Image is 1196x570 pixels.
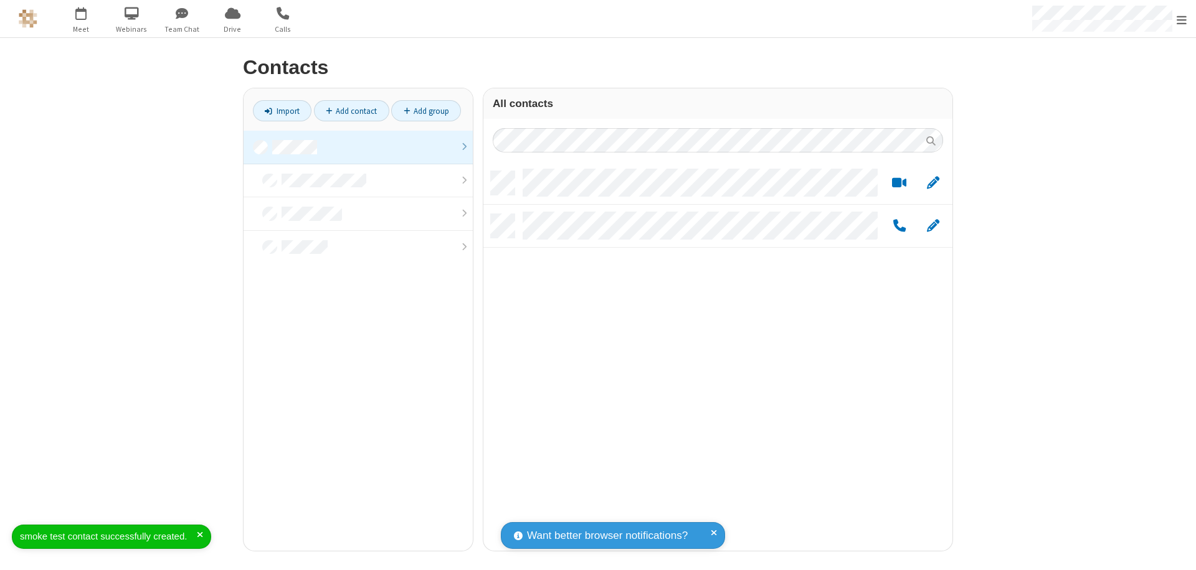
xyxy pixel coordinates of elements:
button: Edit [921,175,945,191]
button: Call by phone [887,218,911,234]
h2: Contacts [243,57,953,78]
span: Webinars [108,24,155,35]
a: Add contact [314,100,389,121]
span: Team Chat [159,24,206,35]
button: Start a video meeting [887,175,911,191]
span: Meet [58,24,105,35]
div: smoke test contact successfully created. [20,530,197,544]
span: Calls [260,24,306,35]
a: Import [253,100,311,121]
div: grid [483,162,952,551]
span: Drive [209,24,256,35]
button: Edit [921,218,945,234]
h3: All contacts [493,98,943,110]
span: Want better browser notifications? [527,528,688,544]
a: Add group [391,100,461,121]
img: QA Selenium DO NOT DELETE OR CHANGE [19,9,37,28]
